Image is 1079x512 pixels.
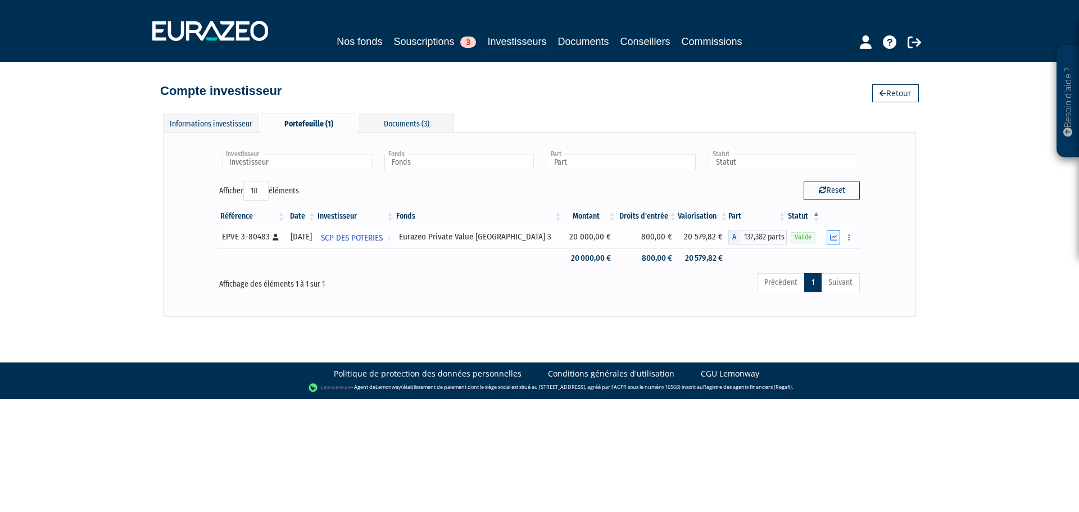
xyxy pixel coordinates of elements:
td: 20 000,00 € [563,248,616,268]
a: Conseillers [620,34,670,49]
span: 3 [460,37,476,48]
span: 137,382 parts [740,230,787,244]
th: Statut : activer pour trier la colonne par ordre d&eacute;croissant [787,207,821,226]
div: Eurazeo Private Value [GEOGRAPHIC_DATA] 3 [399,231,559,243]
a: Investisseurs [487,34,546,51]
p: Besoin d'aide ? [1062,51,1075,152]
td: 20 579,82 € [678,226,728,248]
label: Afficher éléments [219,182,299,201]
a: Nos fonds [337,34,382,49]
button: Reset [804,182,860,200]
td: 800,00 € [616,226,678,248]
a: Souscriptions3 [393,34,476,49]
div: - Agent de (établissement de paiement dont le siège social est situé au [STREET_ADDRESS], agréé p... [11,382,1068,393]
span: SCP DES POTERIES [321,228,383,248]
th: Fonds: activer pour trier la colonne par ordre croissant [395,207,563,226]
img: logo-lemonway.png [309,382,352,393]
a: Lemonway [375,383,401,391]
th: Valorisation: activer pour trier la colonne par ordre croissant [678,207,728,226]
td: 20 579,82 € [678,248,728,268]
div: Documents (3) [359,114,454,132]
img: 1732889491-logotype_eurazeo_blanc_rvb.png [152,21,268,41]
th: Part: activer pour trier la colonne par ordre croissant [728,207,787,226]
a: CGU Lemonway [701,368,759,379]
div: A - Eurazeo Private Value Europe 3 [728,230,787,244]
span: A [728,230,740,244]
div: [DATE] [290,231,313,243]
a: Registre des agents financiers (Regafi) [703,383,792,391]
td: 20 000,00 € [563,226,616,248]
a: Politique de protection des données personnelles [334,368,522,379]
td: 800,00 € [616,248,678,268]
a: Conditions générales d'utilisation [548,368,674,379]
div: Portefeuille (1) [261,114,356,133]
i: [Français] Personne physique [273,234,279,241]
select: Afficheréléments [243,182,269,201]
a: 1 [804,273,822,292]
th: Investisseur: activer pour trier la colonne par ordre croissant [316,207,395,226]
span: Valide [791,232,815,243]
a: SCP DES POTERIES [316,226,395,248]
a: Retour [872,84,919,102]
div: EPVE 3-80483 [222,231,282,243]
div: Informations investisseur [163,114,259,132]
a: Commissions [682,34,742,49]
i: Voir l'investisseur [387,228,391,248]
th: Référence : activer pour trier la colonne par ordre croissant [219,207,286,226]
th: Droits d'entrée: activer pour trier la colonne par ordre croissant [616,207,678,226]
div: Affichage des éléments 1 à 1 sur 1 [219,272,477,290]
h4: Compte investisseur [160,84,282,98]
th: Date: activer pour trier la colonne par ordre croissant [286,207,317,226]
th: Montant: activer pour trier la colonne par ordre croissant [563,207,616,226]
a: Documents [558,34,609,49]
